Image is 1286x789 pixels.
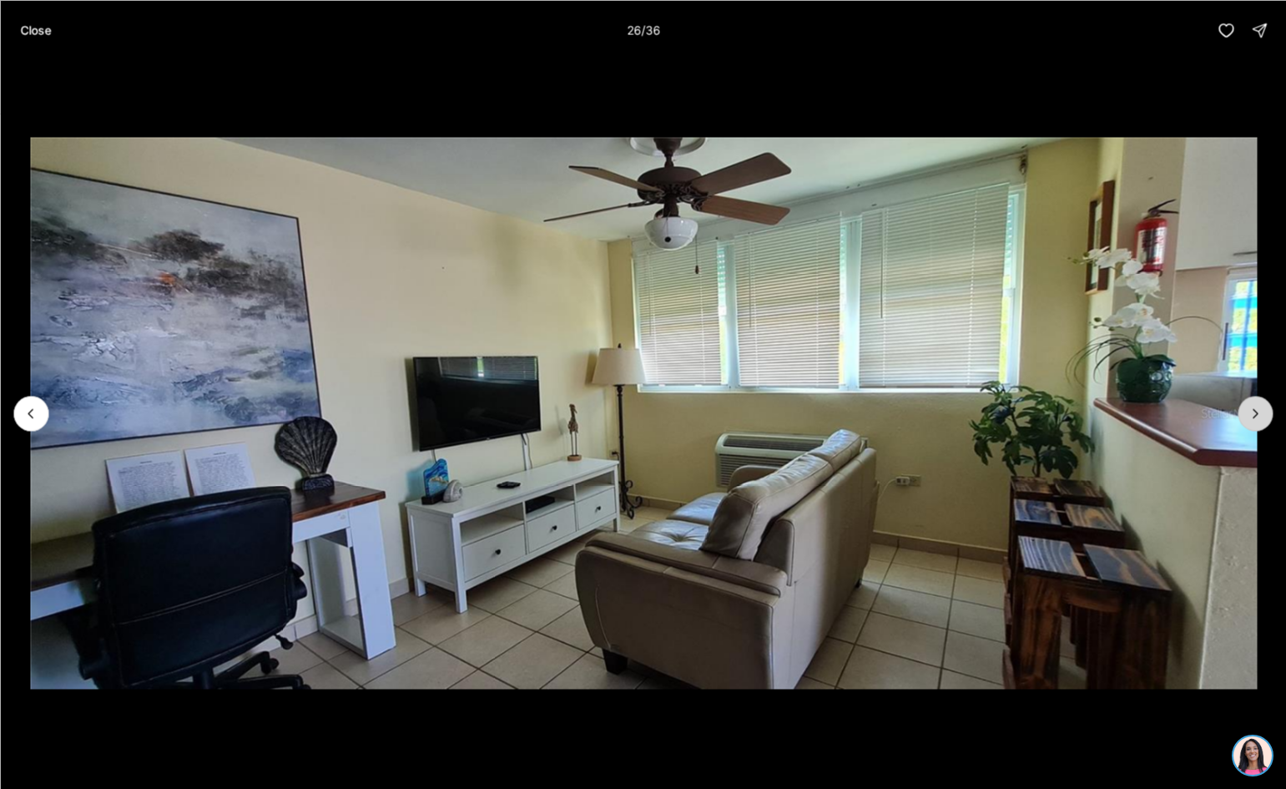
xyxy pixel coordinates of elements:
[627,23,660,37] p: 26 / 36
[1238,396,1273,431] button: Next slide
[10,13,61,47] button: Close
[10,10,48,48] img: be3d4b55-7850-4bcb-9297-a2f9cd376e78.png
[20,23,51,37] p: Close
[13,396,48,431] button: Previous slide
